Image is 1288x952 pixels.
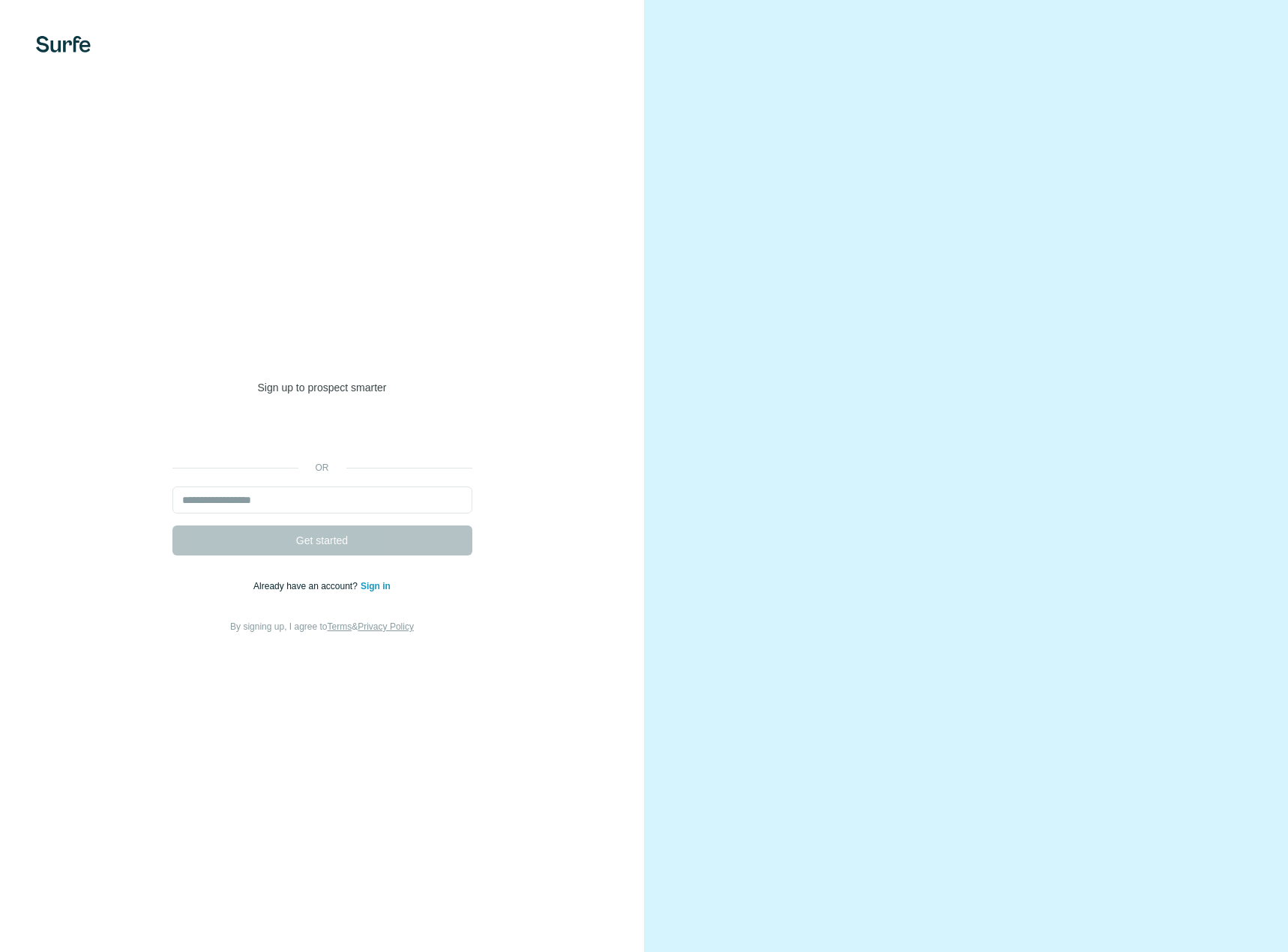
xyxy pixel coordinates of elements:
[328,621,352,632] a: Terms
[298,461,346,475] p: or
[172,317,472,377] h1: Welcome to [GEOGRAPHIC_DATA]
[172,380,472,395] p: Sign up to prospect smarter
[253,581,361,591] span: Already have an account?
[361,581,391,591] a: Sign in
[358,621,414,632] a: Privacy Policy
[230,621,414,632] span: By signing up, I agree to &
[36,36,91,52] img: Surfe's logo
